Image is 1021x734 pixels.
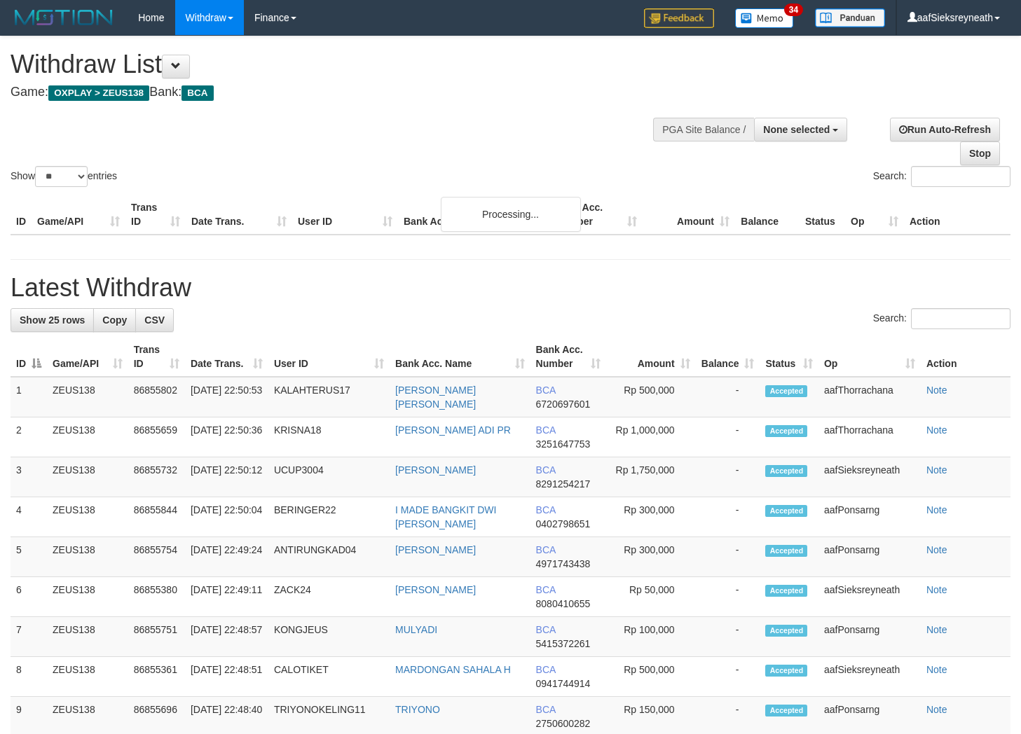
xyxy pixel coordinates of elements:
[735,8,794,28] img: Button%20Memo.svg
[185,497,268,537] td: [DATE] 22:50:04
[47,537,128,577] td: ZEUS138
[536,664,556,675] span: BCA
[268,617,390,657] td: KONGJEUS
[268,457,390,497] td: UCUP3004
[11,166,117,187] label: Show entries
[873,308,1010,329] label: Search:
[536,704,556,715] span: BCA
[530,337,607,377] th: Bank Acc. Number: activate to sort column ascending
[102,314,127,326] span: Copy
[48,85,149,101] span: OXPLAY > ZEUS138
[696,457,760,497] td: -
[93,308,136,332] a: Copy
[536,385,556,396] span: BCA
[20,314,85,326] span: Show 25 rows
[765,505,807,517] span: Accepted
[606,657,695,697] td: Rp 500,000
[47,337,128,377] th: Game/API: activate to sort column ascending
[536,718,591,729] span: Copy 2750600282 to clipboard
[395,504,496,529] a: I MADE BANGKIT DWI [PERSON_NAME]
[268,657,390,697] td: CALOTIKET
[536,584,556,595] span: BCA
[395,704,440,715] a: TRIYONO
[696,617,760,657] td: -
[643,195,735,235] th: Amount
[696,577,760,617] td: -
[818,577,921,617] td: aafSieksreyneath
[818,337,921,377] th: Op: activate to sort column ascending
[536,638,591,649] span: Copy 5415372261 to clipboard
[911,166,1010,187] input: Search:
[606,377,695,417] td: Rp 500,000
[11,85,666,99] h4: Game: Bank:
[536,478,591,490] span: Copy 8291254217 to clipboard
[696,417,760,457] td: -
[765,585,807,597] span: Accepted
[11,537,47,577] td: 5
[784,4,803,16] span: 34
[268,337,390,377] th: User ID: activate to sort column ascending
[268,417,390,457] td: KRISNA18
[696,377,760,417] td: -
[926,544,947,555] a: Note
[395,664,511,675] a: MARDONGAN SAHALA H
[128,377,185,417] td: 86855802
[11,497,47,537] td: 4
[606,537,695,577] td: Rp 300,000
[11,377,47,417] td: 1
[606,497,695,537] td: Rp 300,000
[536,624,556,635] span: BCA
[395,624,437,635] a: MULYADI
[818,377,921,417] td: aafThorrachana
[536,598,591,609] span: Copy 8080410655 to clipboard
[890,118,1000,141] a: Run Auto-Refresh
[926,464,947,476] a: Note
[11,274,1010,302] h1: Latest Withdraw
[395,584,476,595] a: [PERSON_NAME]
[818,457,921,497] td: aafSieksreyneath
[735,195,800,235] th: Balance
[921,337,1010,377] th: Action
[926,584,947,595] a: Note
[606,337,695,377] th: Amount: activate to sort column ascending
[536,399,591,410] span: Copy 6720697601 to clipboard
[47,497,128,537] td: ZEUS138
[765,385,807,397] span: Accepted
[144,314,165,326] span: CSV
[47,457,128,497] td: ZEUS138
[536,464,556,476] span: BCA
[292,195,398,235] th: User ID
[390,337,530,377] th: Bank Acc. Name: activate to sort column ascending
[11,617,47,657] td: 7
[765,545,807,557] span: Accepted
[268,377,390,417] td: KALAHTERUS17
[268,577,390,617] td: ZACK24
[395,385,476,410] a: [PERSON_NAME] [PERSON_NAME]
[125,195,186,235] th: Trans ID
[185,537,268,577] td: [DATE] 22:49:24
[185,657,268,697] td: [DATE] 22:48:51
[873,166,1010,187] label: Search:
[11,577,47,617] td: 6
[11,337,47,377] th: ID: activate to sort column descending
[926,504,947,515] a: Note
[815,8,885,27] img: panduan.png
[760,337,818,377] th: Status: activate to sort column ascending
[185,617,268,657] td: [DATE] 22:48:57
[128,497,185,537] td: 86855844
[926,424,947,436] a: Note
[536,424,556,436] span: BCA
[550,195,643,235] th: Bank Acc. Number
[11,195,32,235] th: ID
[128,337,185,377] th: Trans ID: activate to sort column ascending
[11,7,117,28] img: MOTION_logo.png
[47,577,128,617] td: ZEUS138
[606,417,695,457] td: Rp 1,000,000
[11,457,47,497] td: 3
[536,518,591,529] span: Copy 0402798651 to clipboard
[128,457,185,497] td: 86855732
[395,544,476,555] a: [PERSON_NAME]
[765,665,807,677] span: Accepted
[845,195,904,235] th: Op
[185,377,268,417] td: [DATE] 22:50:53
